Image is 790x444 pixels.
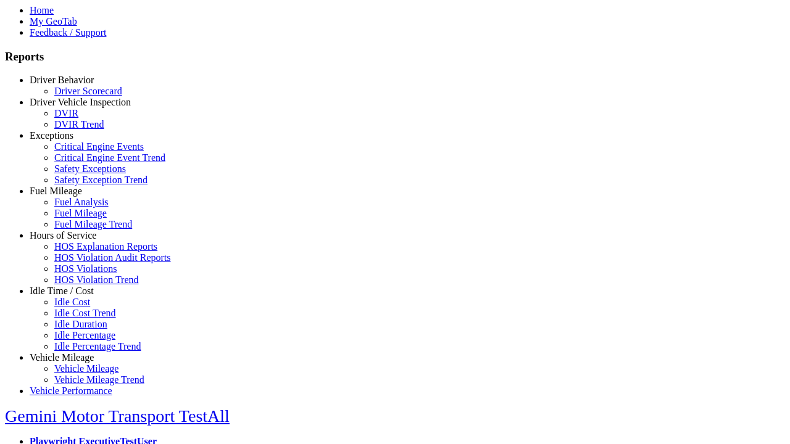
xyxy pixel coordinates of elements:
a: Idle Cost Trend [54,308,116,318]
a: Gemini Motor Transport TestAll [5,406,230,425]
a: Vehicle Mileage Trend [54,374,144,385]
a: Idle Time / Cost [30,286,94,296]
a: Hours of Service [30,230,96,240]
a: Critical Engine Event Trend [54,152,165,163]
a: HOS Violation Audit Reports [54,252,171,263]
a: My GeoTab [30,16,77,27]
a: Safety Exception Trend [54,175,148,185]
a: HOS Violations [54,263,117,274]
a: HOS Explanation Reports [54,241,157,252]
a: Driver Vehicle Inspection [30,97,131,107]
a: Vehicle Mileage [54,363,118,374]
a: Vehicle Performance [30,385,112,396]
a: Safety Exceptions [54,163,126,174]
a: Driver Scorecard [54,86,122,96]
a: Driver Behavior [30,75,94,85]
h3: Reports [5,50,785,64]
a: Feedback / Support [30,27,106,38]
a: DVIR [54,108,78,118]
a: Critical Engine Events [54,141,144,152]
a: Exceptions [30,130,73,141]
a: Fuel Mileage Trend [54,219,132,229]
a: Fuel Analysis [54,197,109,207]
a: Vehicle Mileage [30,352,94,363]
a: Fuel Mileage [30,186,82,196]
a: Fuel Mileage [54,208,107,218]
a: HOS Violation Trend [54,274,139,285]
a: DVIR Trend [54,119,104,129]
a: Idle Percentage [54,330,115,340]
a: Idle Cost [54,297,90,307]
a: Idle Duration [54,319,107,329]
a: Home [30,5,54,15]
a: Idle Percentage Trend [54,341,141,351]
